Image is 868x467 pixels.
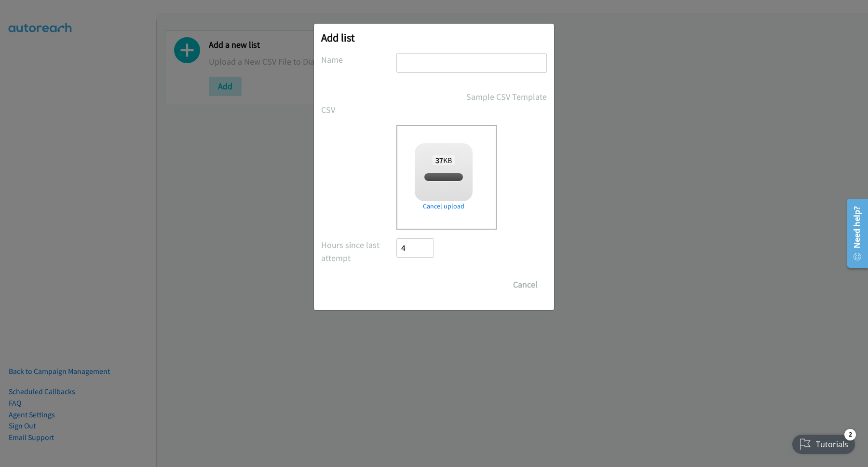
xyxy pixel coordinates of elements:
a: Sample CSV Template [466,90,547,103]
iframe: Checklist [787,425,861,460]
iframe: Resource Center [841,195,868,272]
button: Cancel [504,275,547,294]
strong: 37 [435,155,443,165]
label: CSV [321,103,396,116]
span: KB [433,155,455,165]
label: Name [321,53,396,66]
span: split_2.csv [427,173,460,182]
label: Hours since last attempt [321,238,396,264]
h2: Add list [321,31,547,44]
a: Cancel upload [415,201,473,211]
